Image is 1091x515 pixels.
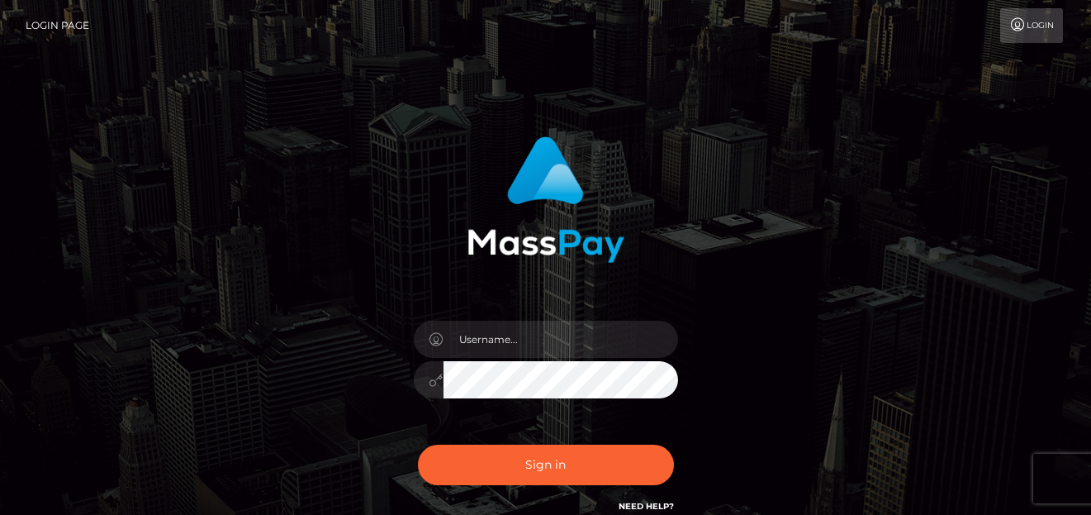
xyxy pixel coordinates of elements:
a: Login [1000,8,1063,43]
a: Need Help? [619,501,674,512]
input: Username... [444,321,678,358]
a: Login Page [26,8,89,43]
button: Sign in [418,445,674,485]
img: MassPay Login [467,136,624,263]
